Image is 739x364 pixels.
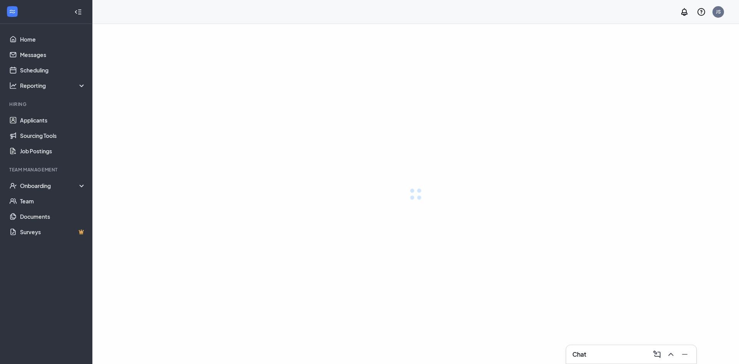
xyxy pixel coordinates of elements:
[74,8,82,16] svg: Collapse
[9,82,17,89] svg: Analysis
[652,350,662,359] svg: ComposeMessage
[20,82,86,89] div: Reporting
[680,7,689,17] svg: Notifications
[20,112,86,128] a: Applicants
[20,224,86,240] a: SurveysCrown
[20,193,86,209] a: Team
[20,62,86,78] a: Scheduling
[8,8,16,15] svg: WorkstreamLogo
[20,143,86,159] a: Job Postings
[678,348,690,361] button: Minimize
[664,348,676,361] button: ChevronUp
[20,32,86,47] a: Home
[9,101,84,107] div: Hiring
[697,7,706,17] svg: QuestionInfo
[20,209,86,224] a: Documents
[572,350,586,359] h3: Chat
[9,166,84,173] div: Team Management
[666,350,675,359] svg: ChevronUp
[716,8,721,15] div: JS
[20,128,86,143] a: Sourcing Tools
[20,182,86,190] div: Onboarding
[9,182,17,190] svg: UserCheck
[680,350,689,359] svg: Minimize
[20,47,86,62] a: Messages
[650,348,662,361] button: ComposeMessage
